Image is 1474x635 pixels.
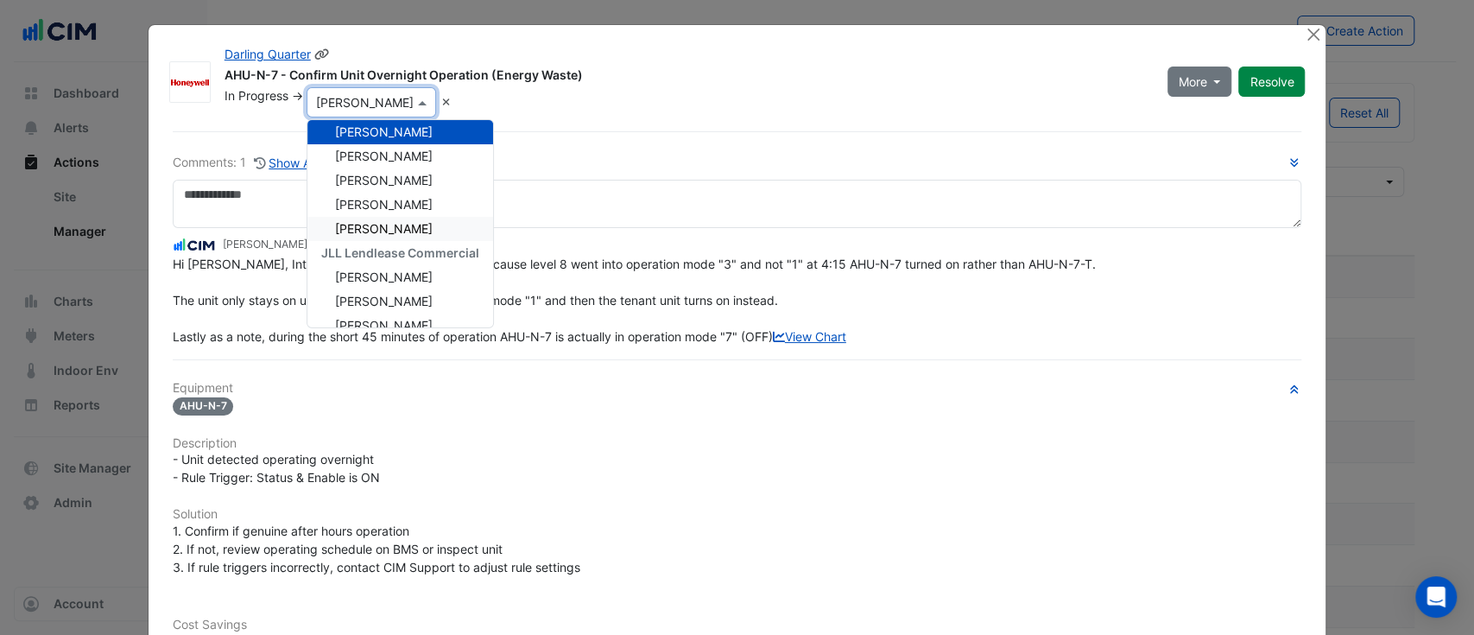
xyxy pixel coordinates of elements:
[173,153,347,173] div: Comments: 1
[173,452,380,485] span: - Unit detected operating overnight - Rule Trigger: Status & Enable is ON
[321,245,479,260] span: JLL Lendlease Commercial
[170,73,210,91] img: Honeywell
[1179,73,1207,91] span: More
[173,381,1302,396] h6: Equipment
[173,257,1096,344] span: Hi [PERSON_NAME], Interesting one here, It looks like because level 8 went into operation mode "3...
[292,88,303,103] span: ->
[173,618,1302,632] h6: Cost Savings
[335,318,433,333] span: [PERSON_NAME]
[173,436,1302,451] h6: Description
[253,153,347,173] button: Show Activity
[225,67,1147,87] div: AHU-N-7 - Confirm Unit Overnight Operation (Energy Waste)
[173,236,216,255] img: CIM
[335,294,433,308] span: [PERSON_NAME]
[314,47,330,61] span: Copy link to clipboard
[773,329,846,344] a: View Chart
[223,237,376,252] small: [PERSON_NAME] - -
[225,88,288,103] span: In Progress
[335,270,433,284] span: [PERSON_NAME]
[173,397,234,416] span: AHU-N-7
[1167,67,1232,97] button: More
[335,221,433,236] span: [PERSON_NAME]
[335,197,433,212] span: [PERSON_NAME]
[225,47,311,61] a: Darling Quarter
[335,173,433,187] span: [PERSON_NAME]
[335,124,433,139] span: [PERSON_NAME]
[1415,576,1457,618] div: Open Intercom Messenger
[1304,25,1322,43] button: Close
[173,524,580,575] span: 1. Confirm if genuine after hours operation 2. If not, review operating schedule on BMS or inspec...
[173,507,1302,522] h6: Solution
[335,149,433,163] span: [PERSON_NAME]
[307,119,494,328] ng-dropdown-panel: Options list
[1238,67,1305,97] button: Resolve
